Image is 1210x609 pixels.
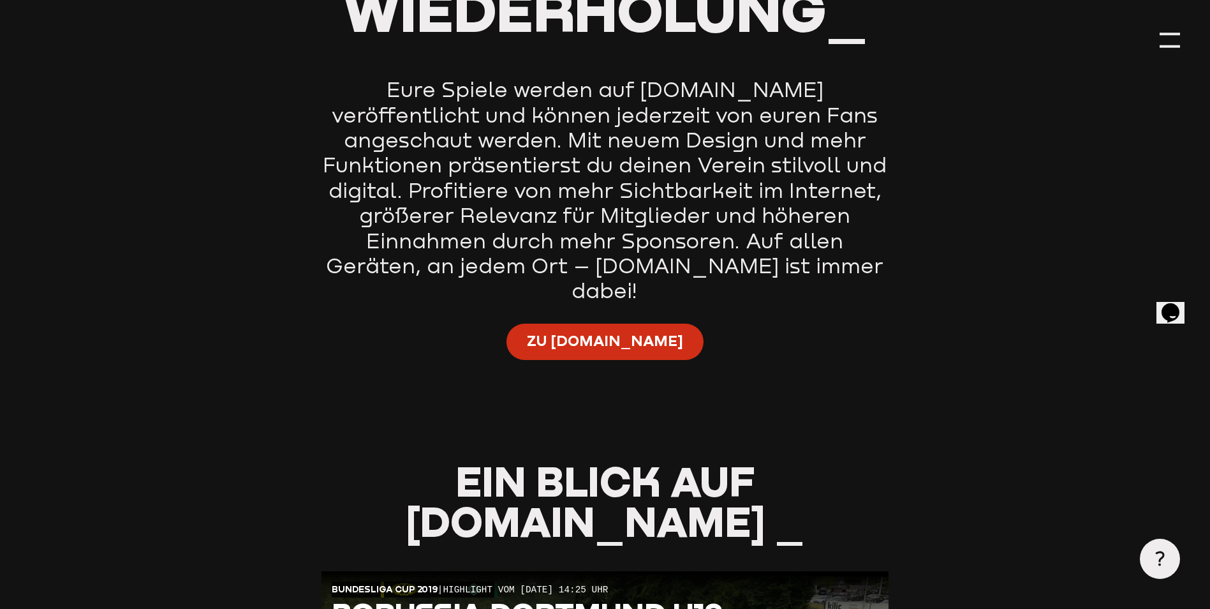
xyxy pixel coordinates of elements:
[527,331,683,350] span: Zu [DOMAIN_NAME]
[1156,285,1197,324] iframe: chat widget
[506,324,704,360] a: Zu [DOMAIN_NAME]
[406,496,804,546] span: [DOMAIN_NAME] _
[455,456,755,506] span: Ein Blick auf
[321,77,889,303] p: Eure Spiele werden auf [DOMAIN_NAME] veröffentlicht und können jederzeit von euren Fans angeschau...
